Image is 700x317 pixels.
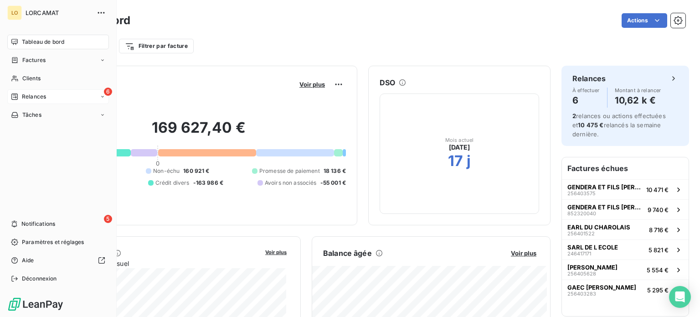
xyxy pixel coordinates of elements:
[153,167,180,175] span: Non-échu
[259,167,320,175] span: Promesse de paiement
[104,215,112,223] span: 5
[567,211,596,216] span: 852320040
[7,253,109,268] a: Aide
[324,167,346,175] span: 18 136 €
[567,191,596,196] span: 256403575
[297,80,328,88] button: Voir plus
[647,286,669,294] span: 5 295 €
[572,88,600,93] span: À effectuer
[265,179,317,187] span: Avoirs non associés
[649,226,669,234] span: 8 716 €
[562,260,689,280] button: [PERSON_NAME]2564056285 554 €
[567,284,636,291] span: GAEC [PERSON_NAME]
[193,179,224,187] span: -163 986 €
[572,93,600,108] h4: 6
[323,248,372,259] h6: Balance âgée
[648,206,669,213] span: 9 740 €
[21,220,55,228] span: Notifications
[647,266,669,274] span: 5 554 €
[7,297,64,312] img: Logo LeanPay
[22,74,41,83] span: Clients
[567,203,644,211] span: GENDERA ET FILS [PERSON_NAME]
[562,239,689,260] button: SARL DE L ECOLE2464171715 821 €
[183,167,209,175] span: 160 921 €
[119,39,194,53] button: Filtrer par facture
[615,88,661,93] span: Montant à relancer
[22,238,84,246] span: Paramètres et réglages
[449,143,470,152] span: [DATE]
[22,111,41,119] span: Tâches
[22,38,64,46] span: Tableau de bord
[562,179,689,199] button: GENDERA ET FILS [PERSON_NAME]25640357510 471 €
[567,291,596,296] span: 256403283
[572,73,606,84] h6: Relances
[156,160,160,167] span: 0
[22,275,57,283] span: Déconnexion
[445,137,474,143] span: Mois actuel
[265,249,287,255] span: Voir plus
[562,219,689,239] button: EARL DU CHAROLAIS2564015228 716 €
[669,286,691,308] div: Open Intercom Messenger
[508,249,539,257] button: Voir plus
[567,183,643,191] span: GENDERA ET FILS [PERSON_NAME]
[562,280,689,300] button: GAEC [PERSON_NAME]2564032835 295 €
[572,112,576,120] span: 2
[562,199,689,219] button: GENDERA ET FILS [PERSON_NAME]8523200409 740 €
[567,244,618,251] span: SARL DE L ECOLE
[299,81,325,88] span: Voir plus
[567,251,591,256] span: 246417171
[51,119,346,146] h2: 169 627,40 €
[646,186,669,193] span: 10 471 €
[567,223,630,231] span: EARL DU CHAROLAIS
[448,152,463,170] h2: 17
[22,93,46,101] span: Relances
[51,259,259,268] span: Chiffre d'affaires mensuel
[567,264,618,271] span: [PERSON_NAME]
[572,112,666,138] span: relances ou actions effectuées et relancés la semaine dernière.
[22,56,46,64] span: Factures
[567,231,595,236] span: 256401522
[562,157,689,179] h6: Factures échues
[380,77,395,88] h6: DSO
[615,93,661,108] h4: 10,62 k €
[578,121,603,129] span: 10 475 €
[511,249,536,257] span: Voir plus
[155,179,190,187] span: Crédit divers
[649,246,669,254] span: 5 821 €
[7,5,22,20] div: LO
[567,271,596,276] span: 256405628
[320,179,346,187] span: -55 001 €
[467,152,471,170] h2: j
[26,9,91,16] span: LORCAMAT
[104,88,112,96] span: 6
[622,13,667,28] button: Actions
[22,256,34,265] span: Aide
[262,248,289,256] button: Voir plus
